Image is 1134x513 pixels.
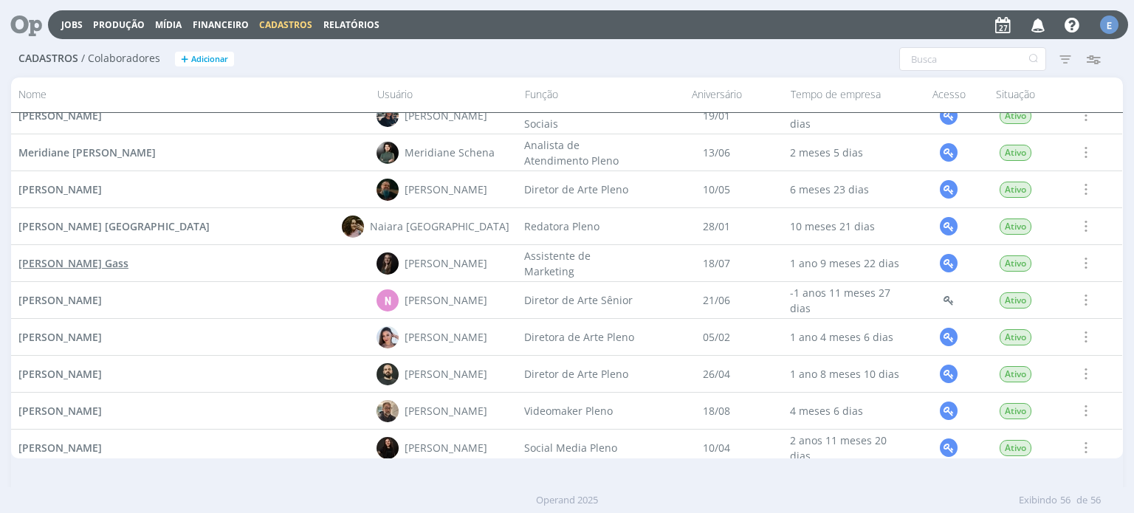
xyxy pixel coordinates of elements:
span: Ativo [1000,403,1031,419]
span: [PERSON_NAME] [18,293,102,307]
span: [PERSON_NAME] [18,330,102,344]
div: Analista de Atendimento Pleno [518,134,650,171]
button: Mídia [151,19,186,31]
a: [PERSON_NAME] [18,403,102,419]
button: Produção [89,19,149,31]
a: Meridiane [PERSON_NAME] [18,145,156,160]
div: Social Media Pleno [518,430,650,466]
a: [PERSON_NAME] [18,440,102,455]
button: Financeiro [188,19,253,31]
div: 1 ano 4 meses 6 dias [783,319,916,355]
img: N [377,326,399,348]
img: N [343,216,365,238]
div: Diretor de Arte Sênior [518,282,650,318]
a: [PERSON_NAME] Gass [18,255,128,271]
div: 1 ano 8 meses 10 dias [783,356,916,392]
div: 4 anos 10 meses 23 dias [783,97,916,134]
span: Ativo [1000,366,1031,382]
span: [PERSON_NAME] [18,182,102,196]
span: Cadastros [259,18,312,31]
span: + [181,52,188,67]
div: Aniversário [650,82,783,108]
span: [PERSON_NAME] [18,404,102,418]
span: Ativo [1000,292,1031,309]
div: 6 meses 23 dias [783,171,916,207]
img: N [377,252,399,275]
div: [PERSON_NAME] [405,182,488,197]
div: Situação [983,82,1049,108]
div: [PERSON_NAME] [405,292,488,308]
span: Ativo [1000,255,1031,272]
button: Jobs [57,19,87,31]
a: Financeiro [193,18,249,31]
a: [PERSON_NAME] [18,329,102,345]
div: 10/05 [650,171,783,207]
span: [PERSON_NAME] [18,367,102,381]
span: Ativo [1000,108,1031,124]
div: [PERSON_NAME] [405,108,488,123]
div: Acesso [916,82,983,108]
div: Tempo de empresa [783,82,916,108]
div: [PERSON_NAME] [405,366,488,382]
span: / Colaboradores [81,52,160,65]
div: [PERSON_NAME] [405,329,488,345]
a: [PERSON_NAME] [18,182,102,197]
button: +Adicionar [175,52,234,67]
span: Ativo [1000,145,1031,161]
div: Função [518,82,650,108]
span: 56 [1090,493,1101,508]
button: Cadastros [255,19,317,31]
span: Ativo [1000,329,1031,345]
div: Nome [11,82,369,108]
button: E [1099,12,1119,38]
div: 21/06 [650,282,783,318]
a: Mídia [155,18,182,31]
span: [PERSON_NAME] [18,109,102,123]
div: 10 meses 21 dias [783,208,916,244]
a: [PERSON_NAME] [18,108,102,123]
div: Assistente de Marketing [518,245,650,281]
div: Diretor de Arte Pleno [518,171,650,207]
span: Ativo [1000,182,1031,198]
div: Diretora de Arte Pleno [518,319,650,355]
span: de [1076,493,1087,508]
span: Cadastros [18,52,78,65]
div: Meridiane Schena [405,145,495,160]
div: Redatora Pleno [518,208,650,244]
div: Diretor de Arte Pleno [518,356,650,392]
div: [PERSON_NAME] [405,440,488,455]
span: [PERSON_NAME] Gass [18,256,128,270]
div: -1 anos 11 meses 27 dias [783,282,916,318]
div: Naiara [GEOGRAPHIC_DATA] [371,218,510,234]
span: [PERSON_NAME] [GEOGRAPHIC_DATA] [18,219,210,233]
button: Relatórios [319,19,384,31]
div: 1 ano 9 meses 22 dias [783,245,916,281]
a: [PERSON_NAME] [18,366,102,382]
img: M [377,179,399,201]
a: Jobs [61,18,83,31]
div: E [1100,16,1118,34]
div: [PERSON_NAME] [405,255,488,271]
div: 19/01 [650,97,783,134]
img: M [377,142,399,164]
img: S [377,437,399,459]
div: 2 meses 5 dias [783,134,916,171]
a: [PERSON_NAME] [18,292,102,308]
div: 4 meses 6 dias [783,393,916,429]
div: 2 anos 11 meses 20 dias [783,430,916,466]
span: 56 [1060,493,1071,508]
div: 26/04 [650,356,783,392]
span: Adicionar [191,55,228,64]
div: 18/08 [650,393,783,429]
span: Ativo [1000,218,1031,235]
input: Busca [899,47,1046,71]
a: [PERSON_NAME] [GEOGRAPHIC_DATA] [18,218,210,234]
div: 05/02 [650,319,783,355]
div: 10/04 [650,430,783,466]
div: [PERSON_NAME] [405,403,488,419]
a: Relatórios [323,18,379,31]
div: 28/01 [650,208,783,244]
div: 13/06 [650,134,783,171]
img: R [377,400,399,422]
